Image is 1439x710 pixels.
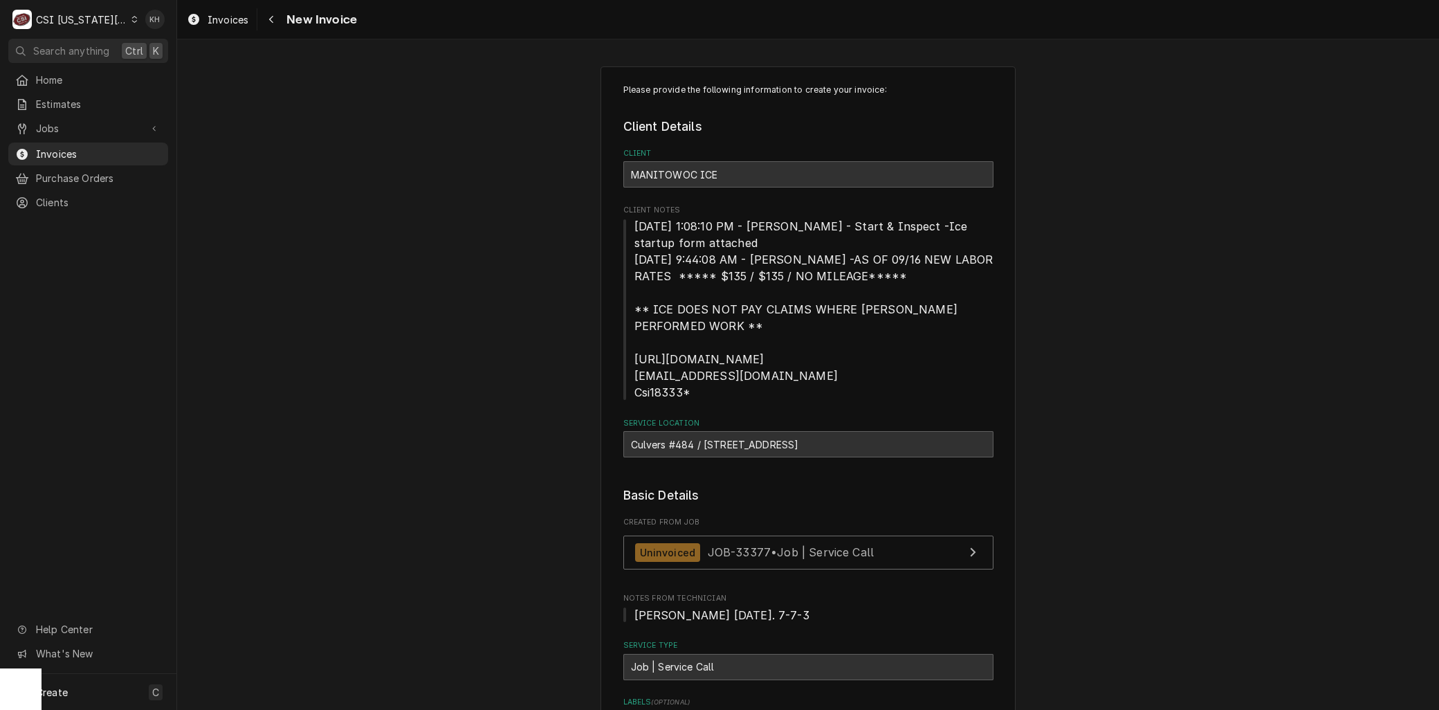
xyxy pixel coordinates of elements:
span: K [153,44,159,58]
div: Notes From Technician [623,593,993,623]
span: Created From Job [623,517,993,528]
span: Notes From Technician [623,593,993,604]
div: CSI [US_STATE][GEOGRAPHIC_DATA] [36,12,127,27]
div: Culvers #484 / 4220 Little Blue Pkwy, Independence, MO 64057 [623,431,993,457]
label: Service Type [623,640,993,651]
span: Create [36,686,68,698]
button: Navigate back [260,8,282,30]
span: Invoices [208,12,248,27]
span: Estimates [36,97,161,111]
div: Uninvoiced [635,543,701,562]
a: Purchase Orders [8,167,168,190]
label: Service Location [623,418,993,429]
label: Labels [623,697,993,708]
span: Notes From Technician [623,607,993,623]
div: Service Location [623,418,993,457]
div: C [12,10,32,29]
a: Invoices [8,143,168,165]
a: Go to Jobs [8,117,168,140]
a: Home [8,69,168,91]
button: Search anythingCtrlK [8,39,168,63]
div: KH [145,10,165,29]
div: Service Type [623,640,993,680]
a: Go to What's New [8,642,168,665]
div: MANITOWOC ICE [623,161,993,188]
span: Client Notes [623,218,993,401]
legend: Basic Details [623,486,993,504]
div: Client [623,148,993,188]
span: [DATE] 1:08:10 PM - [PERSON_NAME] - Start & Inspect -Ice startup form attached [DATE] 9:44:08 AM ... [634,219,997,399]
a: View Job [623,536,993,570]
span: Search anything [33,44,109,58]
a: Estimates [8,93,168,116]
div: Created From Job [623,517,993,576]
a: Clients [8,191,168,214]
div: Job | Service Call [623,654,993,680]
a: Go to Help Center [8,618,168,641]
p: Please provide the following information to create your invoice: [623,84,993,96]
span: [PERSON_NAME] [DATE]. 7-7-3 [634,608,809,622]
span: Ctrl [125,44,143,58]
span: Client Notes [623,205,993,216]
span: Purchase Orders [36,171,161,185]
span: JOB-33377 • Job | Service Call [708,545,874,559]
span: New Invoice [282,10,357,29]
span: ( optional ) [651,698,690,706]
div: Kyley Hunnicutt's Avatar [145,10,165,29]
span: Clients [36,195,161,210]
legend: Client Details [623,118,993,136]
a: Invoices [181,8,254,31]
label: Client [623,148,993,159]
span: Jobs [36,121,140,136]
span: What's New [36,646,160,661]
div: Client Notes [623,205,993,401]
div: CSI Kansas City's Avatar [12,10,32,29]
span: Help Center [36,622,160,637]
span: Home [36,73,161,87]
span: Invoices [36,147,161,161]
span: C [152,685,159,700]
